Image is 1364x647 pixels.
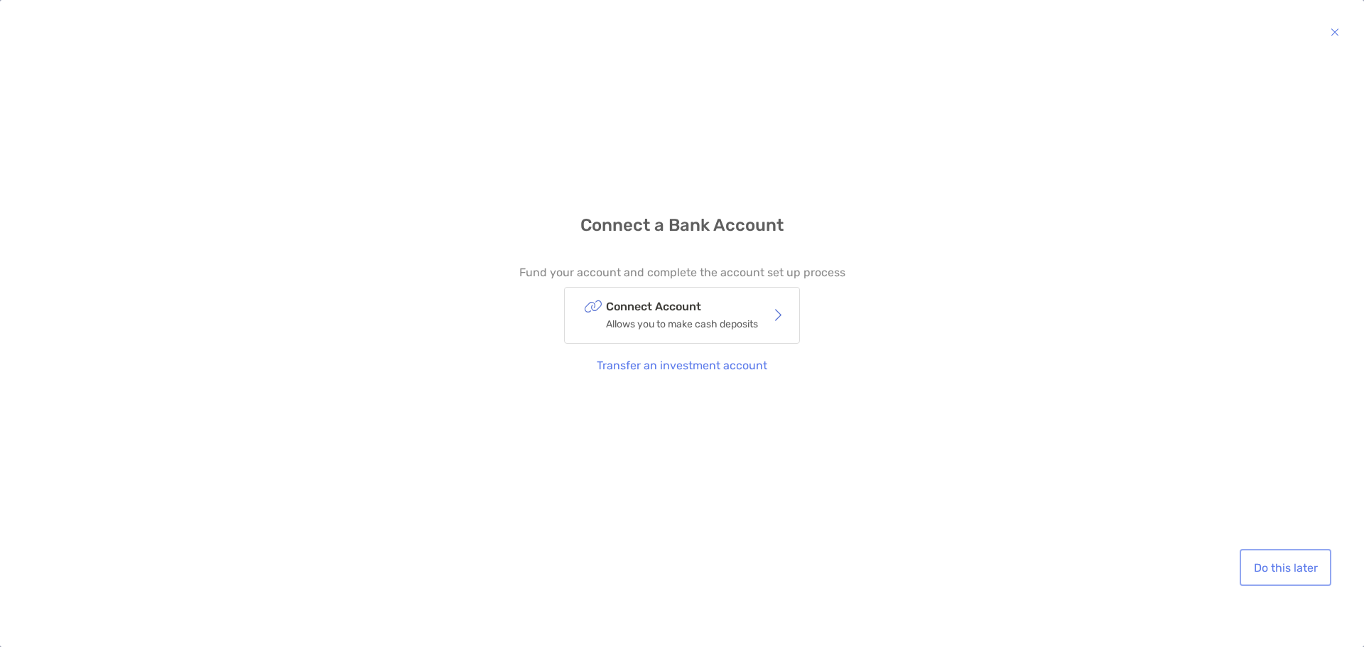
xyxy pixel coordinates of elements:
[564,287,800,344] button: Connect AccountAllows you to make cash deposits
[1243,552,1328,583] button: Do this later
[580,215,784,236] h4: Connect a Bank Account
[606,315,758,333] p: Allows you to make cash deposits
[586,349,779,381] button: Transfer an investment account
[606,298,758,315] p: Connect Account
[519,263,845,281] p: Fund your account and complete the account set up process
[1331,23,1339,40] img: button icon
